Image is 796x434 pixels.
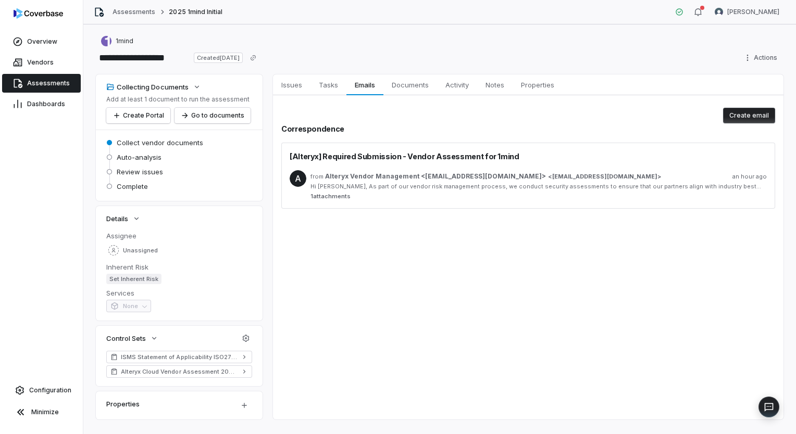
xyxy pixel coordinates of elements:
[310,183,767,190] div: Hi [PERSON_NAME], As part of our vendor risk management process, we conduct security assessments ...
[708,4,786,20] button: Diana Esparza avatar[PERSON_NAME]
[325,172,661,181] span: >
[310,173,321,181] span: from
[388,78,433,92] span: Documents
[116,37,133,45] span: 1mind
[117,138,203,147] span: Collect vendor documents
[732,173,767,181] span: an hour ago
[2,53,81,72] a: Vendors
[727,8,779,16] span: [PERSON_NAME]
[281,123,775,134] h2: Correspondence
[169,8,222,16] span: 2025 1mind Initial
[715,8,723,16] img: Diana Esparza avatar
[4,402,79,423] button: Minimize
[441,78,473,92] span: Activity
[106,334,146,343] span: Control Sets
[27,100,65,108] span: Dashboards
[106,288,252,298] dt: Services
[117,182,148,191] span: Complete
[123,247,158,254] span: Unassigned
[106,274,161,284] span: Set Inherent Risk
[27,79,70,87] span: Assessments
[106,214,128,223] span: Details
[106,365,252,378] a: Alteryx Cloud Vendor Assessment 2024 V2
[29,386,71,394] span: Configuration
[244,48,263,67] button: Copy link
[325,172,546,181] span: Alteryx Vendor Management <[EMAIL_ADDRESS][DOMAIN_NAME]>
[740,50,783,66] button: Actions
[14,8,63,19] img: logo-D7KZi-bG.svg
[351,78,379,92] span: Emails
[517,78,558,92] span: Properties
[2,32,81,51] a: Overview
[31,408,59,416] span: Minimize
[2,95,81,113] a: Dashboards
[106,108,170,123] button: Create Portal
[103,78,204,96] button: Collecting Documents
[106,82,189,92] div: Collecting Documents
[106,262,252,272] dt: Inherent Risk
[117,152,161,162] span: Auto-analysis
[175,108,251,123] button: Go to documents
[548,173,552,181] span: <
[290,151,519,162] span: [Alteryx] Required Submission - Vendor Assessment for 1mind
[117,167,163,176] span: Review issues
[113,8,155,16] a: Assessments
[103,209,144,228] button: Details
[27,37,57,46] span: Overview
[27,58,54,67] span: Vendors
[121,367,238,376] span: Alteryx Cloud Vendor Assessment 2024 V2
[121,353,238,361] span: ISMS Statement of Applicability ISO27001 2022
[106,351,252,363] a: ISMS Statement of Applicability ISO27001 2022
[552,173,657,181] span: [EMAIL_ADDRESS][DOMAIN_NAME]
[277,78,306,92] span: Issues
[106,231,252,240] dt: Assignee
[106,95,251,104] p: Add at least 1 document to run the assessment
[98,32,136,50] button: https://1mind.com/1mind
[103,329,161,348] button: Control Sets
[723,108,775,123] button: Create email
[2,74,81,93] a: Assessments
[194,53,243,63] span: Created [DATE]
[315,78,342,92] span: Tasks
[290,170,306,187] span: A
[4,381,79,400] a: Configuration
[310,193,767,200] span: 1 attachments
[481,78,508,92] span: Notes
